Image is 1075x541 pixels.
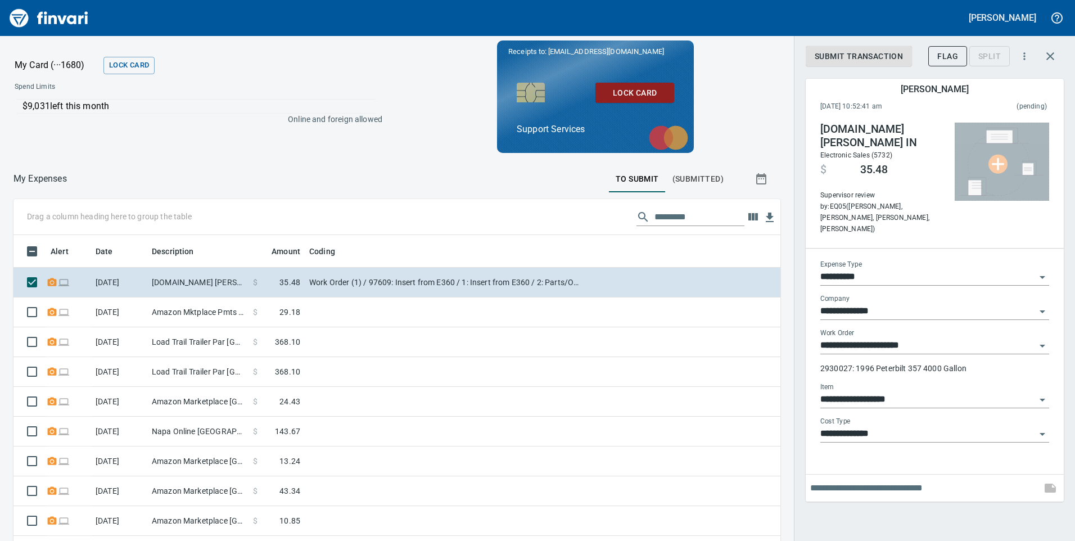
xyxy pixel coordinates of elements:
[58,487,70,494] span: Online transaction
[91,357,147,387] td: [DATE]
[279,456,300,467] span: 13.24
[820,123,943,150] h4: [DOMAIN_NAME] [PERSON_NAME] IN
[257,245,300,258] span: Amount
[147,417,249,447] td: Napa Online [GEOGRAPHIC_DATA] [GEOGRAPHIC_DATA]
[46,487,58,494] span: Receipt Required
[91,297,147,327] td: [DATE]
[517,123,674,136] p: Support Services
[91,476,147,506] td: [DATE]
[309,245,350,258] span: Coding
[91,417,147,447] td: [DATE]
[253,396,258,407] span: $
[672,172,724,186] span: (Submitted)
[643,120,694,156] img: mastercard.svg
[46,517,58,524] span: Receipt Required
[820,190,943,235] span: Supervisor review by: EQ05 ([PERSON_NAME], [PERSON_NAME], [PERSON_NAME], [PERSON_NAME])
[15,58,99,72] p: My Card (···1680)
[6,114,382,125] p: Online and foreign allowed
[820,418,851,425] label: Cost Type
[58,338,70,345] span: Online transaction
[13,172,67,186] nav: breadcrumb
[279,485,300,497] span: 43.34
[46,427,58,435] span: Receipt Required
[275,336,300,348] span: 368.10
[253,306,258,318] span: $
[820,163,826,177] span: $
[147,268,249,297] td: [DOMAIN_NAME] [PERSON_NAME] IN
[109,59,149,72] span: Lock Card
[58,457,70,465] span: Online transaction
[820,101,950,112] span: [DATE] 10:52:41 am
[253,366,258,377] span: $
[966,9,1039,26] button: [PERSON_NAME]
[253,277,258,288] span: $
[1035,304,1050,319] button: Open
[969,12,1036,24] h5: [PERSON_NAME]
[279,277,300,288] span: 35.48
[1035,338,1050,354] button: Open
[960,128,1044,196] img: Select file
[147,327,249,357] td: Load Trail Trailer Par [GEOGRAPHIC_DATA] [GEOGRAPHIC_DATA]
[152,245,194,258] span: Description
[58,308,70,315] span: Online transaction
[616,172,659,186] span: To Submit
[937,49,958,64] span: Flag
[815,49,903,64] span: Submit Transaction
[253,336,258,348] span: $
[279,306,300,318] span: 29.18
[147,476,249,506] td: Amazon Marketplace [GEOGRAPHIC_DATA] [GEOGRAPHIC_DATA]
[147,357,249,387] td: Load Trail Trailer Par [GEOGRAPHIC_DATA] [GEOGRAPHIC_DATA]
[91,268,147,297] td: [DATE]
[820,363,1049,374] p: 2930027: 1996 Peterbilt 357 4000 Gallon
[22,100,375,113] p: $9,031 left this month
[13,172,67,186] p: My Expenses
[103,57,155,74] button: Lock Card
[253,426,258,437] span: $
[96,245,113,258] span: Date
[969,51,1010,60] div: Transaction still pending, cannot split yet. It usually takes 2-3 days for a merchant to settle a...
[950,101,1047,112] span: This charge has not been settled by the merchant yet. This usually takes a couple of days but in ...
[305,268,586,297] td: Work Order (1) / 97609: Insert from E360 / 1: Insert from E360 / 2: Parts/Other
[147,506,249,536] td: Amazon Marketplace [GEOGRAPHIC_DATA] [GEOGRAPHIC_DATA]
[860,163,888,177] span: 35.48
[744,209,761,226] button: Choose columns to display
[508,46,683,57] p: Receipts to:
[91,506,147,536] td: [DATE]
[604,86,665,100] span: Lock Card
[91,447,147,476] td: [DATE]
[253,485,258,497] span: $
[147,387,249,417] td: Amazon Marketplace [GEOGRAPHIC_DATA] [GEOGRAPHIC_DATA]
[820,384,834,390] label: Item
[147,297,249,327] td: Amazon Mktplace Pmts [DOMAIN_NAME][URL] WA
[51,245,69,258] span: Alert
[279,396,300,407] span: 24.43
[1035,426,1050,442] button: Open
[58,398,70,405] span: Online transaction
[1037,43,1064,70] button: Close transaction
[1037,475,1064,502] span: This records your note into the expense
[820,151,892,159] span: Electronic Sales (5732)
[820,261,862,268] label: Expense Type
[15,82,218,93] span: Spend Limits
[46,398,58,405] span: Receipt Required
[279,515,300,526] span: 10.85
[58,427,70,435] span: Online transaction
[1035,269,1050,285] button: Open
[46,338,58,345] span: Receipt Required
[272,245,300,258] span: Amount
[820,295,850,302] label: Company
[1035,392,1050,408] button: Open
[309,245,335,258] span: Coding
[547,46,665,57] span: [EMAIL_ADDRESS][DOMAIN_NAME]
[91,327,147,357] td: [DATE]
[744,165,780,192] button: Show transactions within a particular date range
[152,245,209,258] span: Description
[58,368,70,375] span: Online transaction
[147,447,249,476] td: Amazon Marketplace [GEOGRAPHIC_DATA] [GEOGRAPHIC_DATA]
[253,515,258,526] span: $
[275,426,300,437] span: 143.67
[806,46,912,67] button: Submit Transaction
[275,366,300,377] span: 368.10
[7,4,91,31] img: Finvari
